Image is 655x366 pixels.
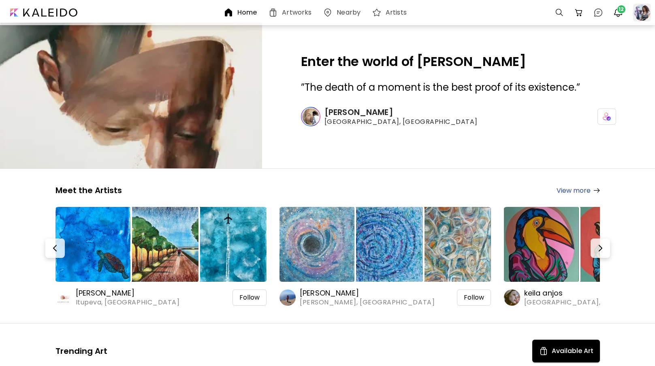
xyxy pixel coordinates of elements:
button: Available ArtAvailable Art [532,340,600,362]
h5: Trending Art [55,346,107,356]
a: Nearby [323,8,364,17]
span: 12 [617,5,625,13]
h5: Meet the Artists [55,185,122,196]
a: Artworks [268,8,315,17]
h6: Nearby [337,9,361,16]
a: https://cdn.kaleido.art/CDN/Artwork/176240/Thumbnail/large.webp?updated=781552https://cdn.kaleido... [55,205,267,307]
img: arrow-right [594,188,600,193]
span: The death of a moment is the best proof of its existence. [305,81,576,94]
img: https://cdn.kaleido.art/CDN/Artwork/176242/Thumbnail/medium.webp?updated=781559 [124,207,198,282]
img: https://cdn.kaleido.art/CDN/Artwork/176222/Thumbnail/medium.webp?updated=781454 [348,207,422,282]
img: chatIcon [593,8,603,17]
img: Prev-button [50,243,60,253]
h6: [PERSON_NAME] [76,288,180,298]
span: Follow [239,294,260,302]
img: bellIcon [613,8,623,17]
img: https://cdn.kaleido.art/CDN/Artwork/176238/Thumbnail/medium.webp?updated=781547 [192,207,267,282]
h6: Artists [386,9,407,16]
span: Itupeva, [GEOGRAPHIC_DATA] [76,298,180,307]
a: Artists [372,8,410,17]
h5: Available Art [552,346,593,356]
a: [PERSON_NAME][GEOGRAPHIC_DATA], [GEOGRAPHIC_DATA]icon [301,107,616,126]
h6: [PERSON_NAME] [324,107,478,117]
h6: Artworks [282,9,311,16]
a: Home [224,8,260,17]
img: https://cdn.kaleido.art/CDN/Artwork/176229/Thumbnail/large.webp?updated=781516 [279,207,354,282]
div: Follow [233,289,267,306]
div: Follow [457,289,491,306]
button: bellIcon12 [611,6,625,19]
h6: [PERSON_NAME] [300,288,435,298]
img: https://cdn.kaleido.art/CDN/Artwork/176185/Thumbnail/large.webp?updated=781210 [504,207,579,282]
h6: Home [237,9,257,16]
span: Follow [464,294,484,302]
img: cart [574,8,584,17]
img: https://cdn.kaleido.art/CDN/Artwork/176240/Thumbnail/large.webp?updated=781552 [55,207,130,282]
h2: Enter the world of [PERSON_NAME] [301,55,616,68]
button: Next-button [591,238,610,258]
span: [GEOGRAPHIC_DATA], [GEOGRAPHIC_DATA] [324,117,478,126]
img: Next-button [595,243,605,253]
span: [PERSON_NAME], [GEOGRAPHIC_DATA] [300,298,435,307]
img: icon [603,113,611,121]
button: Prev-button [45,238,65,258]
a: https://cdn.kaleido.art/CDN/Artwork/176229/Thumbnail/large.webp?updated=781516https://cdn.kaleido... [279,205,491,307]
img: https://cdn.kaleido.art/CDN/Artwork/176231/Thumbnail/medium.webp?updated=781524 [416,207,491,282]
a: View more [557,185,600,196]
h3: ” ” [301,81,616,94]
img: Available Art [539,346,548,356]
